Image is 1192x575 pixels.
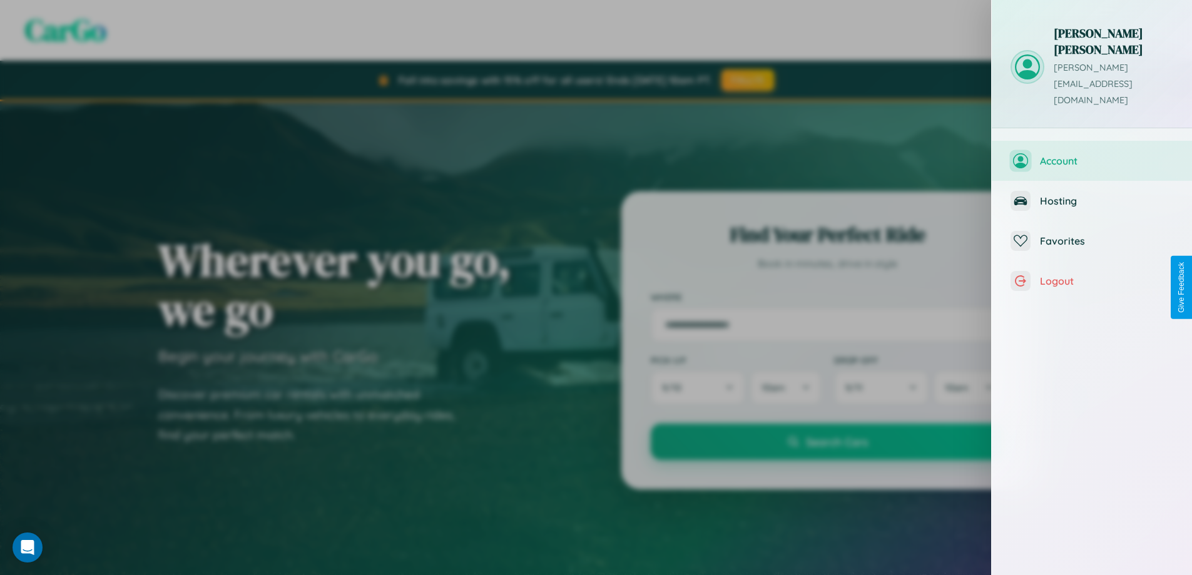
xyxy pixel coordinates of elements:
[1040,155,1173,167] span: Account
[1177,262,1186,313] div: Give Feedback
[1040,275,1173,287] span: Logout
[992,181,1192,221] button: Hosting
[1040,235,1173,247] span: Favorites
[1054,25,1173,58] h3: [PERSON_NAME] [PERSON_NAME]
[992,261,1192,301] button: Logout
[992,221,1192,261] button: Favorites
[1040,195,1173,207] span: Hosting
[992,141,1192,181] button: Account
[1054,60,1173,109] p: [PERSON_NAME][EMAIL_ADDRESS][DOMAIN_NAME]
[13,532,43,562] div: Open Intercom Messenger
